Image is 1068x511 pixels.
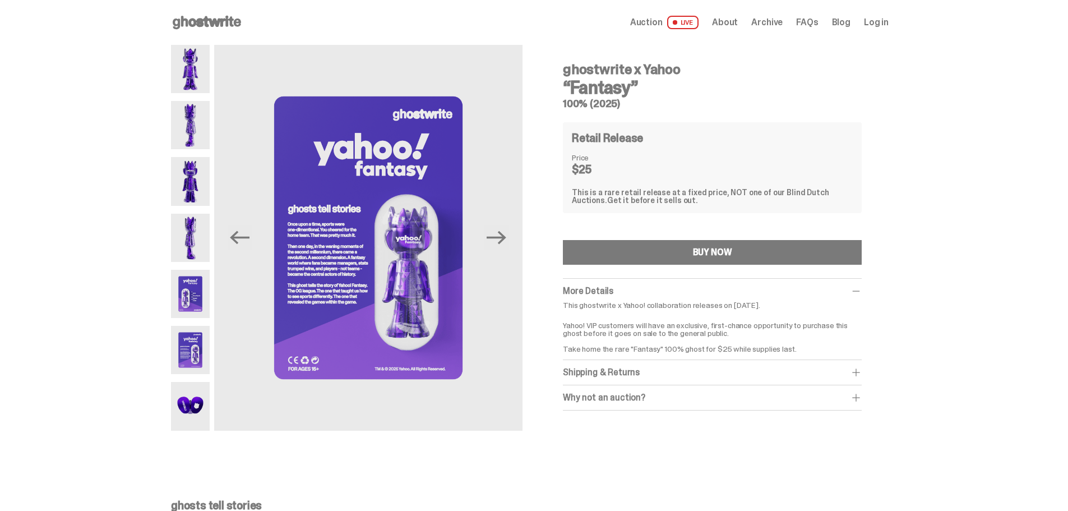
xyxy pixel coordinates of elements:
[864,18,889,27] a: Log in
[171,326,210,374] img: Yahoo-HG---6.png
[563,240,862,265] button: BUY NOW
[171,101,210,149] img: Yahoo-HG---2.png
[572,164,628,175] dd: $25
[563,99,862,109] h5: 100% (2025)
[171,214,210,262] img: Yahoo-HG---4.png
[630,18,663,27] span: Auction
[667,16,699,29] span: LIVE
[607,195,698,205] span: Get it before it sells out.
[563,367,862,378] div: Shipping & Returns
[171,157,210,205] img: Yahoo-HG---3.png
[563,392,862,403] div: Why not an auction?
[712,18,738,27] a: About
[563,79,862,96] h3: “Fantasy”
[228,225,252,250] button: Previous
[563,285,613,297] span: More Details
[214,45,523,431] img: Yahoo-HG---6.png
[630,16,699,29] a: Auction LIVE
[751,18,783,27] a: Archive
[171,45,210,93] img: Yahoo-HG---1.png
[171,382,210,430] img: Yahoo-HG---7.png
[796,18,818,27] a: FAQs
[572,132,643,144] h4: Retail Release
[484,225,509,250] button: Next
[693,248,732,257] div: BUY NOW
[171,270,210,318] img: Yahoo-HG---5.png
[572,154,628,162] dt: Price
[563,314,862,353] p: Yahoo! VIP customers will have an exclusive, first-chance opportunity to purchase this ghost befo...
[171,500,889,511] p: ghosts tell stories
[563,63,862,76] h4: ghostwrite x Yahoo
[572,188,853,204] div: This is a rare retail release at a fixed price, NOT one of our Blind Dutch Auctions.
[563,301,862,309] p: This ghostwrite x Yahoo! collaboration releases on [DATE].
[832,18,850,27] a: Blog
